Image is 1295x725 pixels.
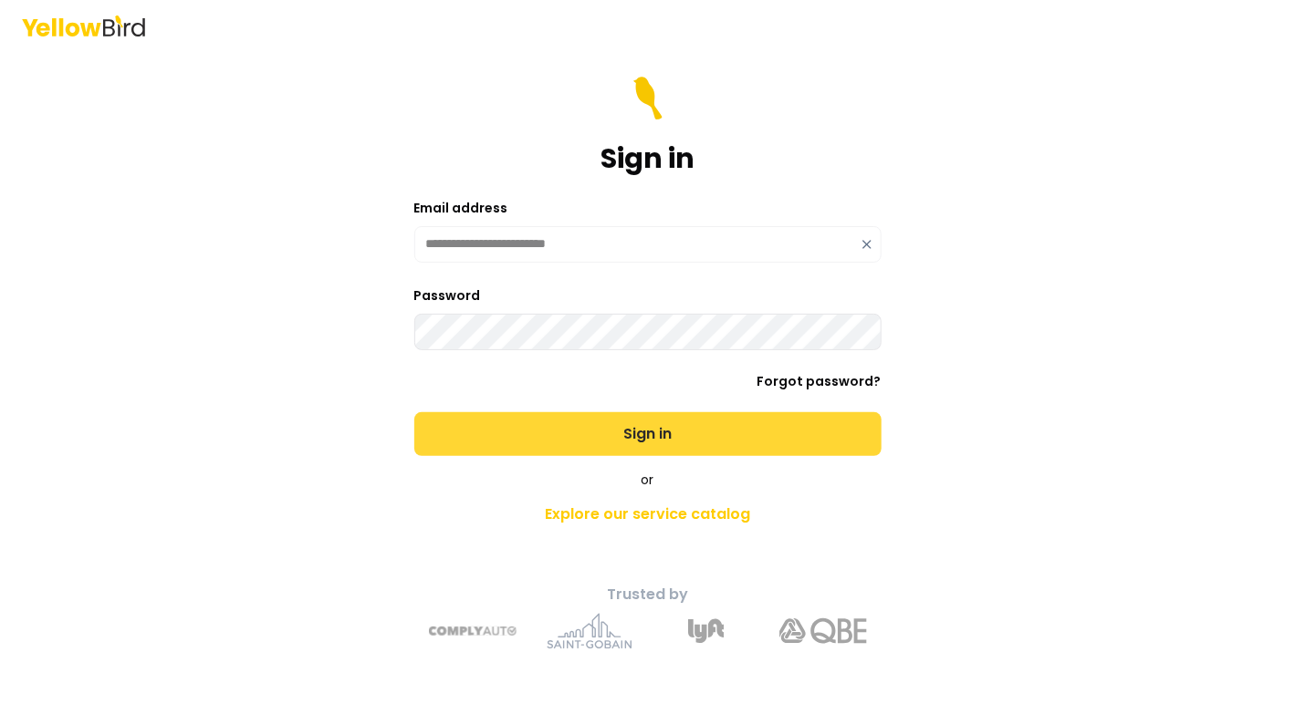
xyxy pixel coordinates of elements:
[601,142,694,175] h1: Sign in
[327,496,969,533] a: Explore our service catalog
[327,584,969,606] p: Trusted by
[414,199,508,217] label: Email address
[642,471,654,489] span: or
[414,412,882,456] button: Sign in
[757,372,882,390] a: Forgot password?
[414,286,481,305] label: Password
